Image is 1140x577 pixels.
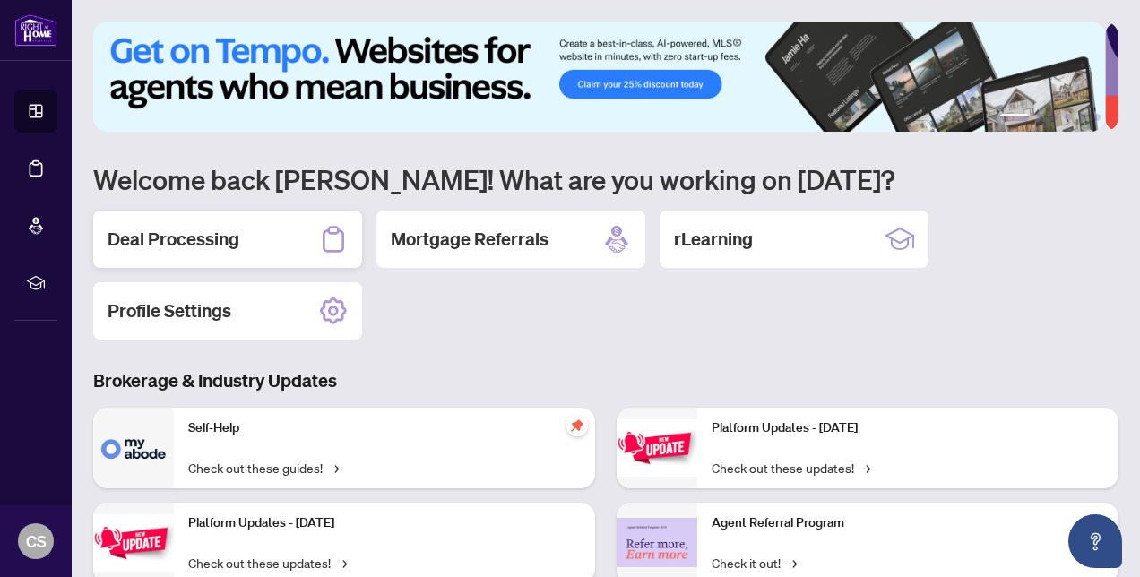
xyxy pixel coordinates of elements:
[788,553,797,573] span: →
[712,513,1104,533] p: Agent Referral Program
[330,458,339,478] span: →
[712,418,1104,438] p: Platform Updates - [DATE]
[861,458,870,478] span: →
[93,368,1118,393] h3: Brokerage & Industry Updates
[1036,114,1043,121] button: 2
[617,419,697,476] img: Platform Updates - June 23, 2025
[1079,114,1086,121] button: 5
[391,227,548,252] h2: Mortgage Referrals
[108,227,239,252] h2: Deal Processing
[188,513,581,533] p: Platform Updates - [DATE]
[1068,514,1122,568] button: Open asap
[93,22,1105,132] img: Slide 0
[188,553,347,573] a: Check out these updates!→
[338,553,347,573] span: →
[188,458,339,478] a: Check out these guides!→
[26,529,47,554] span: CS
[93,514,174,571] img: Platform Updates - September 16, 2025
[188,418,581,438] p: Self-Help
[712,553,797,573] a: Check it out!→
[93,408,174,488] img: Self-Help
[108,298,231,323] h2: Profile Settings
[1050,114,1058,121] button: 3
[712,458,870,478] a: Check out these updates!→
[1093,114,1101,121] button: 6
[566,415,588,436] span: pushpin
[93,162,1118,196] h1: Welcome back [PERSON_NAME]! What are you working on [DATE]?
[617,518,697,567] img: Agent Referral Program
[1065,114,1072,121] button: 4
[14,13,57,47] img: logo
[1000,114,1029,121] button: 1
[674,227,753,252] h2: rLearning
